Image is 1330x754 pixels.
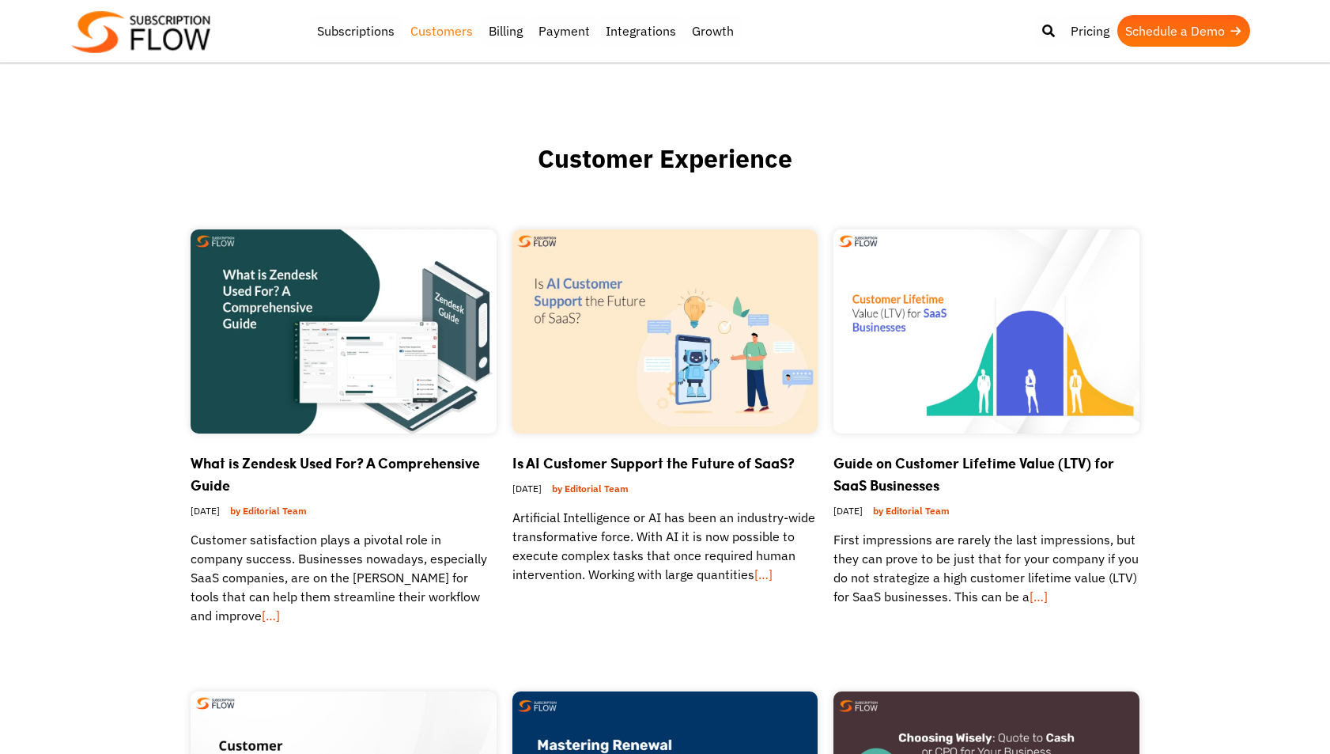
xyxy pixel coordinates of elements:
[512,453,795,473] a: Is AI Customer Support the Future of SaaS?
[1117,15,1250,47] a: Schedule a Demo
[481,15,531,47] a: Billing
[833,453,1114,495] a: Guide on Customer Lifetime Value (LTV) for SaaS Businesses
[867,501,956,521] a: by Editorial Team
[309,15,402,47] a: Subscriptions
[512,229,818,434] img: Is AI Customer Support the Future of SaaS?
[262,608,280,623] a: […]
[72,11,210,53] img: Subscriptionflow
[1030,589,1048,604] a: […]
[833,496,1139,530] div: [DATE]
[191,453,480,495] a: What is Zendesk Used For? A Comprehensive Guide
[833,229,1139,434] img: Guide on Customer Lifetime Value (LTV) for SaaS Businesses
[224,501,313,521] a: by Editorial Team
[191,496,497,530] div: [DATE]
[191,229,497,434] img: What is Zendesk Used For A Comprehensive Guide
[546,479,635,498] a: by Editorial Team
[512,474,818,508] div: [DATE]
[191,530,497,625] p: Customer satisfaction plays a pivotal role in company success. Businesses nowadays, especially Sa...
[191,142,1139,214] h1: Customer Experience
[598,15,684,47] a: Integrations
[833,530,1139,606] p: First impressions are rarely the last impressions, but they can prove to be just that for your co...
[531,15,598,47] a: Payment
[512,508,818,584] p: Artificial Intelligence or AI has been an industry-wide transformative force. With AI it is now p...
[402,15,481,47] a: Customers
[684,15,742,47] a: Growth
[754,566,773,582] a: […]
[1063,15,1117,47] a: Pricing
